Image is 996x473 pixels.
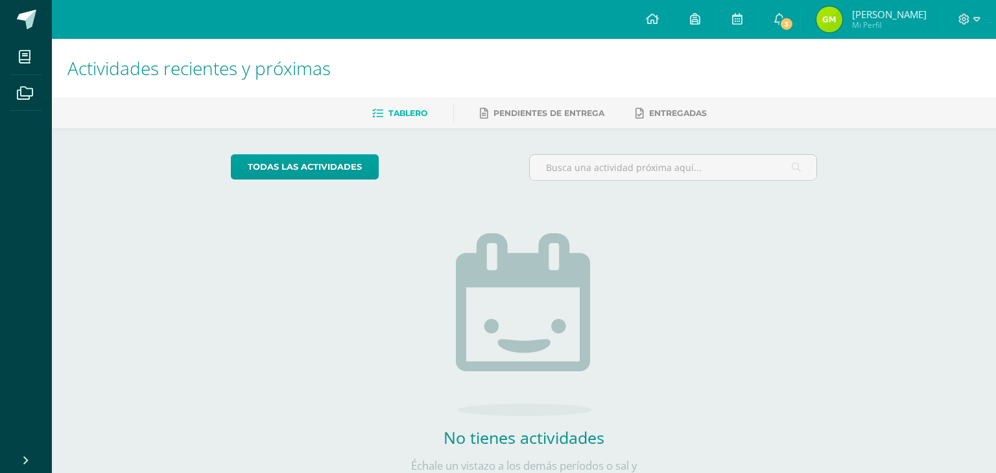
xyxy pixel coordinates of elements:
h2: No tienes actividades [394,426,654,448]
span: Tablero [388,108,427,118]
span: Mi Perfil [852,19,927,30]
a: Pendientes de entrega [480,103,604,124]
img: 0ce65a783694750e38dd7535df09a2e9.png [816,6,842,32]
span: 3 [779,17,794,31]
a: todas las Actividades [231,154,379,179]
input: Busca una actividad próxima aquí... [530,155,817,180]
span: Entregadas [649,108,707,118]
span: Actividades recientes y próximas [67,56,331,80]
span: [PERSON_NAME] [852,8,927,21]
a: Entregadas [635,103,707,124]
img: no_activities.png [456,233,592,416]
a: Tablero [372,103,427,124]
span: Pendientes de entrega [493,108,604,118]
